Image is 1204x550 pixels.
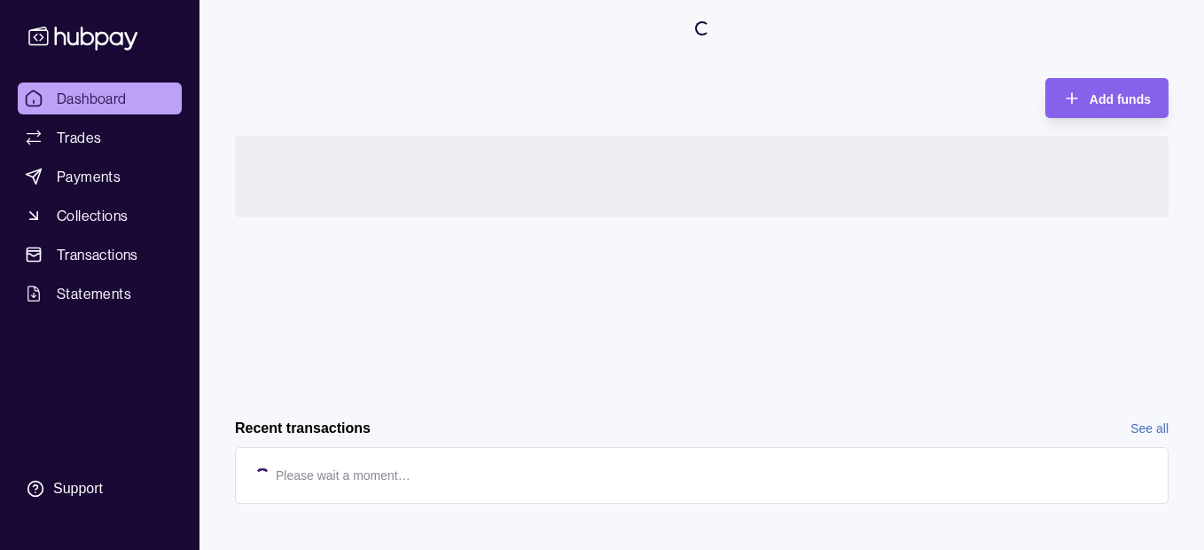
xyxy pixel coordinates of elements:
[1130,419,1169,438] a: See all
[1045,78,1169,118] button: Add funds
[57,205,128,226] span: Collections
[53,479,103,499] div: Support
[18,200,182,232] a: Collections
[57,283,131,304] span: Statements
[18,239,182,271] a: Transactions
[235,419,371,438] h2: Recent transactions
[18,82,182,114] a: Dashboard
[18,278,182,310] a: Statements
[57,127,101,148] span: Trades
[276,466,410,485] p: Please wait a moment…
[18,122,182,153] a: Trades
[1090,92,1151,106] span: Add funds
[18,470,182,507] a: Support
[18,161,182,192] a: Payments
[57,88,127,109] span: Dashboard
[57,166,121,187] span: Payments
[57,244,138,265] span: Transactions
